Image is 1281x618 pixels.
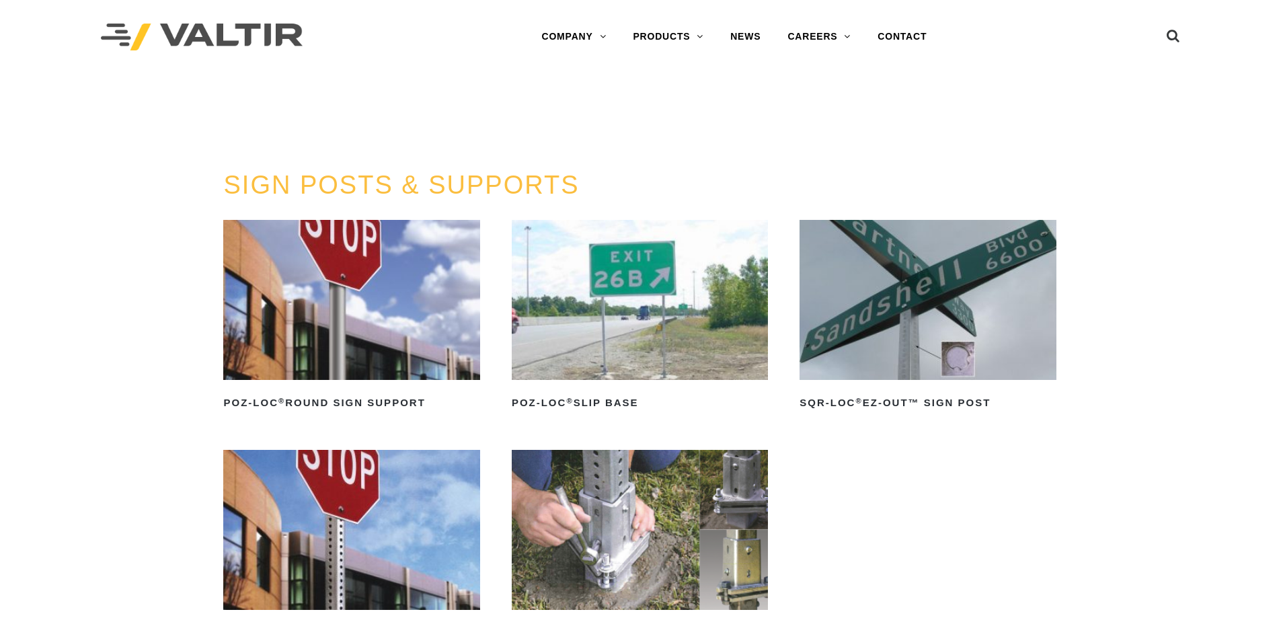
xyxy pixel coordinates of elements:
a: CONTACT [864,24,940,50]
a: SQR-LOC®EZ-Out™ Sign Post [800,220,1056,414]
a: SIGN POSTS & SUPPORTS [223,171,579,199]
h2: SQR-LOC EZ-Out™ Sign Post [800,392,1056,414]
a: COMPANY [528,24,619,50]
a: PRODUCTS [619,24,717,50]
a: POZ-LOC®Slip Base [512,220,768,414]
a: POZ-LOC®Round Sign Support [223,220,479,414]
a: NEWS [717,24,774,50]
sup: ® [566,397,573,405]
sup: ® [278,397,285,405]
sup: ® [855,397,862,405]
img: Valtir [101,24,303,51]
h2: POZ-LOC Slip Base [512,392,768,414]
h2: POZ-LOC Round Sign Support [223,392,479,414]
a: CAREERS [774,24,864,50]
